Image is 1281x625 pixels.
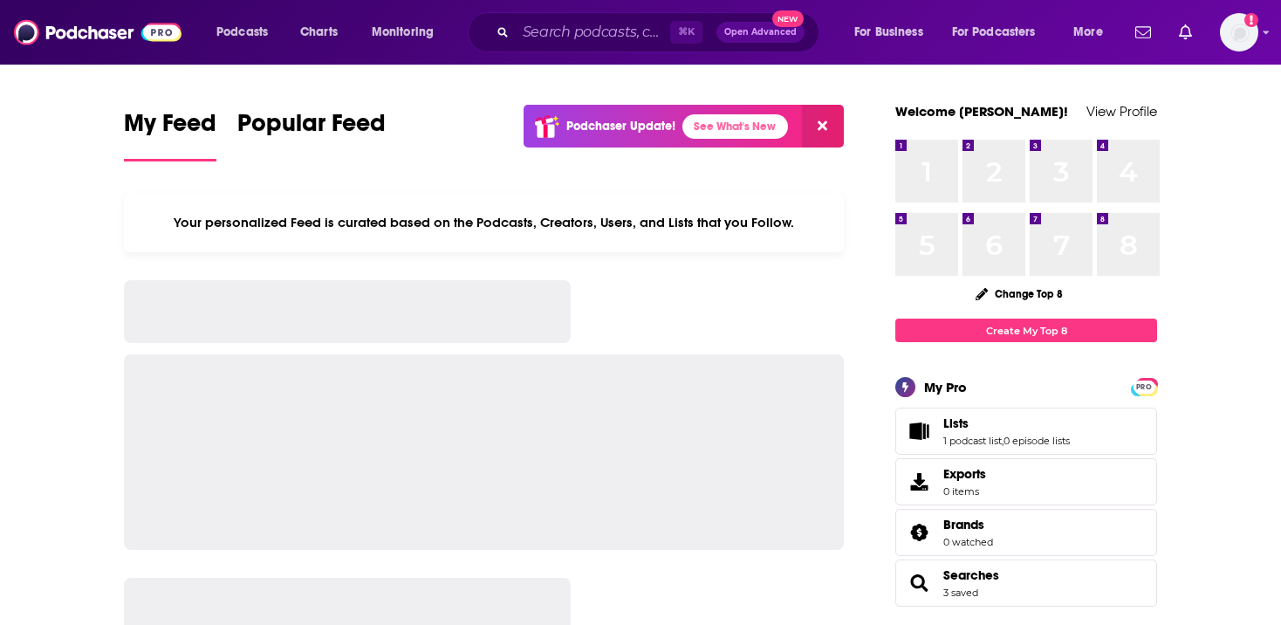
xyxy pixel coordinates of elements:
span: Podcasts [216,20,268,45]
a: Brands [943,517,993,532]
span: More [1073,20,1103,45]
a: Welcome [PERSON_NAME]! [895,103,1068,120]
a: View Profile [1086,103,1157,120]
div: Your personalized Feed is curated based on the Podcasts, Creators, Users, and Lists that you Follow. [124,193,844,252]
input: Search podcasts, credits, & more... [516,18,670,46]
svg: Add a profile image [1244,13,1258,27]
span: Exports [943,466,986,482]
span: , [1002,435,1004,447]
a: Searches [943,567,999,583]
a: Searches [901,571,936,595]
span: Monitoring [372,20,434,45]
button: open menu [941,18,1061,46]
a: Lists [901,419,936,443]
a: 0 episode lists [1004,435,1070,447]
span: For Business [854,20,923,45]
a: Show notifications dropdown [1128,17,1158,47]
a: Lists [943,416,1070,431]
div: My Pro [924,379,967,395]
span: Brands [895,509,1157,556]
button: open menu [204,18,291,46]
button: Change Top 8 [965,283,1073,305]
a: Brands [901,520,936,545]
span: Brands [943,517,984,532]
span: Charts [300,20,338,45]
a: Charts [289,18,348,46]
a: See What's New [682,114,788,139]
a: 0 watched [943,536,993,548]
button: Open AdvancedNew [716,22,805,43]
span: Lists [943,416,969,431]
a: Popular Feed [237,108,386,161]
span: My Feed [124,108,216,148]
span: ⌘ K [670,21,702,44]
span: For Podcasters [952,20,1036,45]
button: open menu [842,18,945,46]
a: Exports [895,458,1157,505]
a: Show notifications dropdown [1172,17,1199,47]
span: Logged in as amandalamPR [1220,13,1258,52]
a: Create My Top 8 [895,319,1157,342]
button: Show profile menu [1220,13,1258,52]
button: open menu [1061,18,1125,46]
p: Podchaser Update! [566,119,675,134]
img: Podchaser - Follow, Share and Rate Podcasts [14,16,182,49]
a: PRO [1134,380,1154,393]
span: New [772,10,804,27]
span: 0 items [943,485,986,498]
span: Open Advanced [724,28,797,37]
span: Popular Feed [237,108,386,148]
span: Searches [895,560,1157,607]
a: 3 saved [943,587,978,599]
span: Lists [895,408,1157,455]
a: 1 podcast list [943,435,1002,447]
img: User Profile [1220,13,1258,52]
span: PRO [1134,381,1154,394]
button: open menu [360,18,456,46]
span: Exports [901,470,936,494]
div: Search podcasts, credits, & more... [484,12,836,52]
a: My Feed [124,108,216,161]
